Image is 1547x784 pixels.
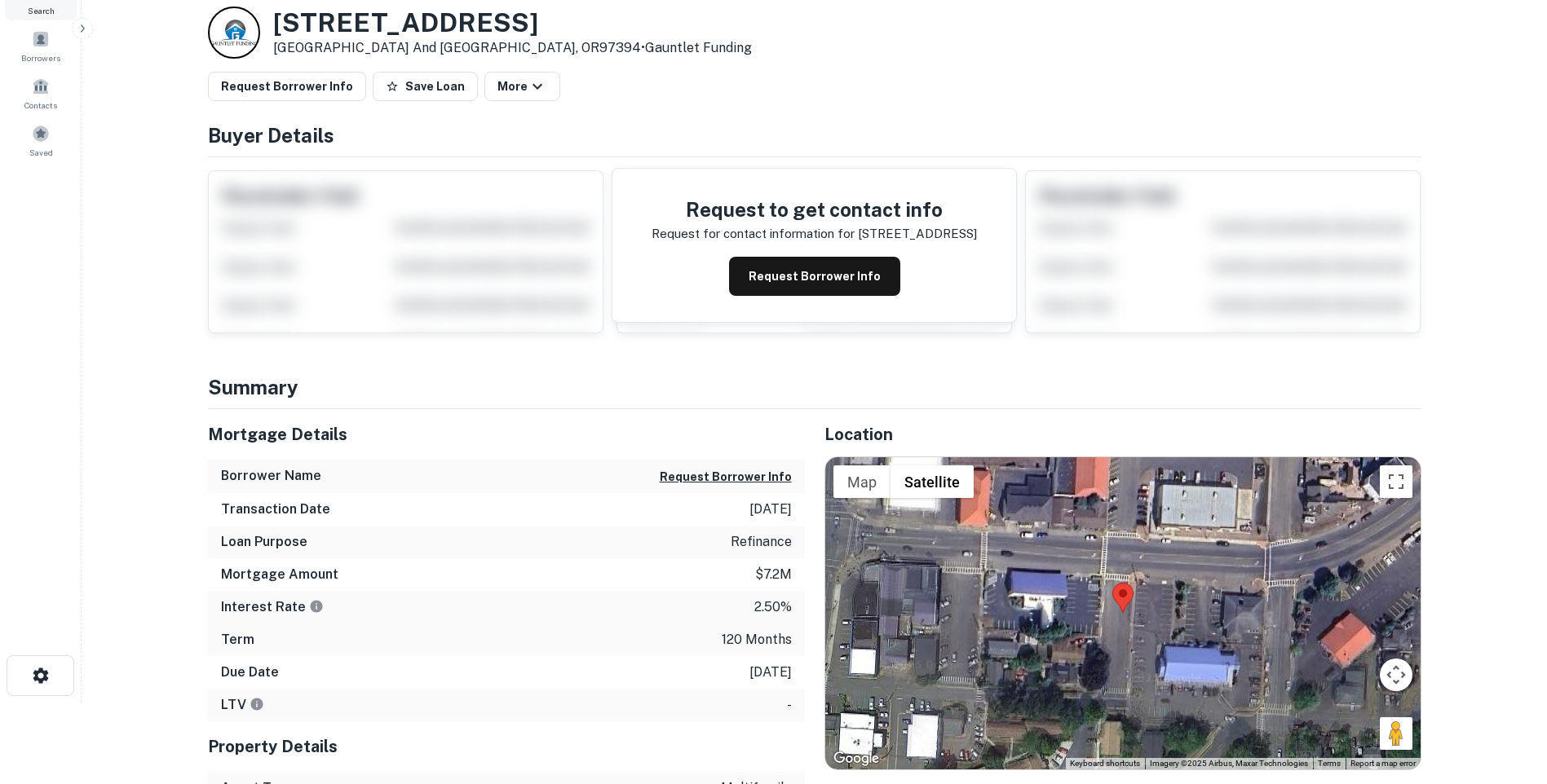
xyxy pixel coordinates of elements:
[829,748,883,769] img: Google
[1380,658,1412,691] button: Map camera controls
[221,695,264,715] h6: LTV
[1465,654,1547,732] iframe: Chat Widget
[221,597,324,617] h6: Interest Rate
[749,500,792,519] p: [DATE]
[208,121,1421,150] h4: Buyer Details
[273,38,752,58] p: [GEOGRAPHIC_DATA] and [GEOGRAPHIC_DATA], OR97394 •
[749,663,792,682] p: [DATE]
[373,72,478,101] button: Save Loan
[731,532,792,552] p: refinance
[5,24,77,68] a: Borrowers
[645,40,752,55] a: Gauntlet Funding
[891,465,974,498] button: Show satellite imagery
[5,118,77,162] a: Saved
[787,695,792,715] p: -
[221,532,307,552] h6: Loan Purpose
[221,565,338,584] h6: Mortgage Amount
[221,466,321,486] h6: Borrower Name
[660,467,792,487] button: Request Borrower Info
[221,630,254,650] h6: Term
[824,422,1421,447] h5: Location
[1070,758,1140,769] button: Keyboard shortcuts
[21,51,60,64] span: Borrowers
[250,697,264,711] svg: LTVs displayed on the website are for informational purposes only and may be reported incorrectly...
[208,72,366,101] button: Request Borrower Info
[309,599,324,614] svg: The interest rates displayed on the website are for informational purposes only and may be report...
[858,224,977,244] p: [STREET_ADDRESS]
[208,422,805,447] h5: Mortgage Details
[5,71,77,115] a: Contacts
[1380,717,1412,750] button: Drag Pegman onto the map to open Street View
[652,195,977,224] h4: Request to get contact info
[29,146,53,159] span: Saved
[273,7,752,38] h3: [STREET_ADDRESS]
[28,4,55,17] span: Search
[652,224,855,244] p: Request for contact information for
[755,565,792,584] p: $7.2m
[1318,759,1341,768] a: Terms
[829,748,883,769] a: Open this area in Google Maps (opens a new window)
[754,597,792,617] p: 2.50%
[1380,465,1412,498] button: Toggle fullscreen view
[208,372,1421,402] h4: Summary
[24,99,57,112] span: Contacts
[208,734,805,759] h5: Property Details
[722,630,792,650] p: 120 months
[833,465,891,498] button: Show street map
[221,500,330,519] h6: Transaction Date
[484,72,560,101] button: More
[221,663,279,682] h6: Due Date
[1350,759,1416,768] a: Report a map error
[729,257,900,296] button: Request Borrower Info
[1150,759,1308,768] span: Imagery ©2025 Airbus, Maxar Technologies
